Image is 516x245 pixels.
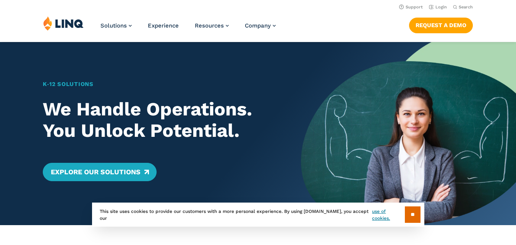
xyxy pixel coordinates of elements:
[100,22,127,29] span: Solutions
[245,22,271,29] span: Company
[148,22,179,29] a: Experience
[100,22,132,29] a: Solutions
[43,16,84,31] img: LINQ | K‑12 Software
[409,16,473,33] nav: Button Navigation
[100,16,276,41] nav: Primary Navigation
[372,208,404,222] a: use of cookies.
[43,99,280,141] h2: We Handle Operations. You Unlock Potential.
[245,22,276,29] a: Company
[409,18,473,33] a: Request a Demo
[43,80,280,89] h1: K‑12 Solutions
[195,22,224,29] span: Resources
[399,5,423,10] a: Support
[453,4,473,10] button: Open Search Bar
[92,203,424,227] div: This site uses cookies to provide our customers with a more personal experience. By using [DOMAIN...
[195,22,229,29] a: Resources
[429,5,447,10] a: Login
[301,42,516,225] img: Home Banner
[459,5,473,10] span: Search
[43,163,156,181] a: Explore Our Solutions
